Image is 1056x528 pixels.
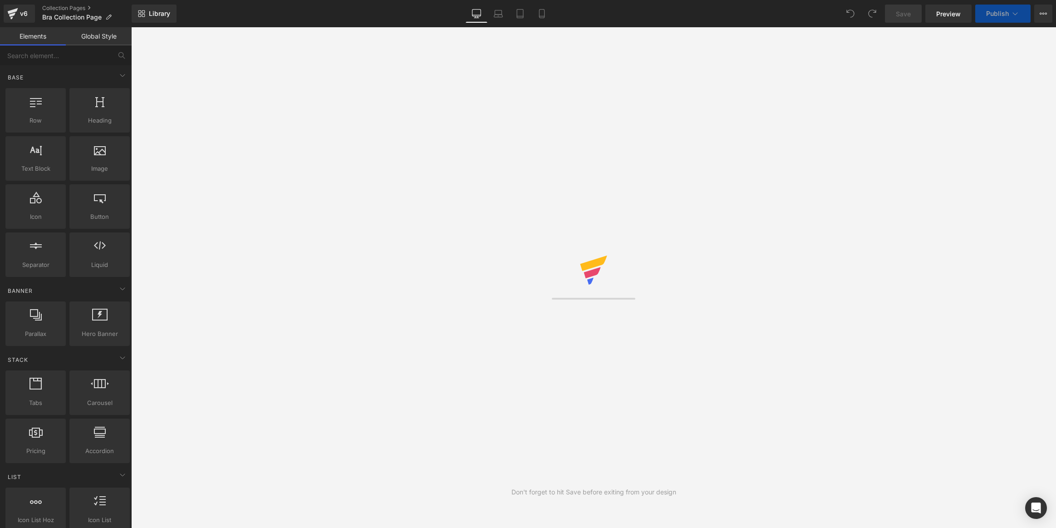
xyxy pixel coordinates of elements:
[1025,497,1047,519] div: Open Intercom Messenger
[863,5,881,23] button: Redo
[487,5,509,23] a: Laptop
[509,5,531,23] a: Tablet
[986,10,1009,17] span: Publish
[936,9,961,19] span: Preview
[72,398,127,408] span: Carousel
[975,5,1031,23] button: Publish
[7,355,29,364] span: Stack
[531,5,553,23] a: Mobile
[132,5,177,23] a: New Library
[7,73,25,82] span: Base
[8,260,63,270] span: Separator
[8,515,63,525] span: Icon List Hoz
[72,212,127,222] span: Button
[149,10,170,18] span: Library
[8,116,63,125] span: Row
[8,212,63,222] span: Icon
[466,5,487,23] a: Desktop
[72,329,127,339] span: Hero Banner
[42,14,102,21] span: Bra Collection Page
[7,286,34,295] span: Banner
[42,5,132,12] a: Collection Pages
[841,5,860,23] button: Undo
[72,446,127,456] span: Accordion
[8,398,63,408] span: Tabs
[7,473,22,481] span: List
[8,164,63,173] span: Text Block
[72,515,127,525] span: Icon List
[66,27,132,45] a: Global Style
[72,164,127,173] span: Image
[925,5,972,23] a: Preview
[4,5,35,23] a: v6
[896,9,911,19] span: Save
[511,487,676,497] div: Don't forget to hit Save before exiting from your design
[72,116,127,125] span: Heading
[72,260,127,270] span: Liquid
[18,8,29,20] div: v6
[8,329,63,339] span: Parallax
[1034,5,1052,23] button: More
[8,446,63,456] span: Pricing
